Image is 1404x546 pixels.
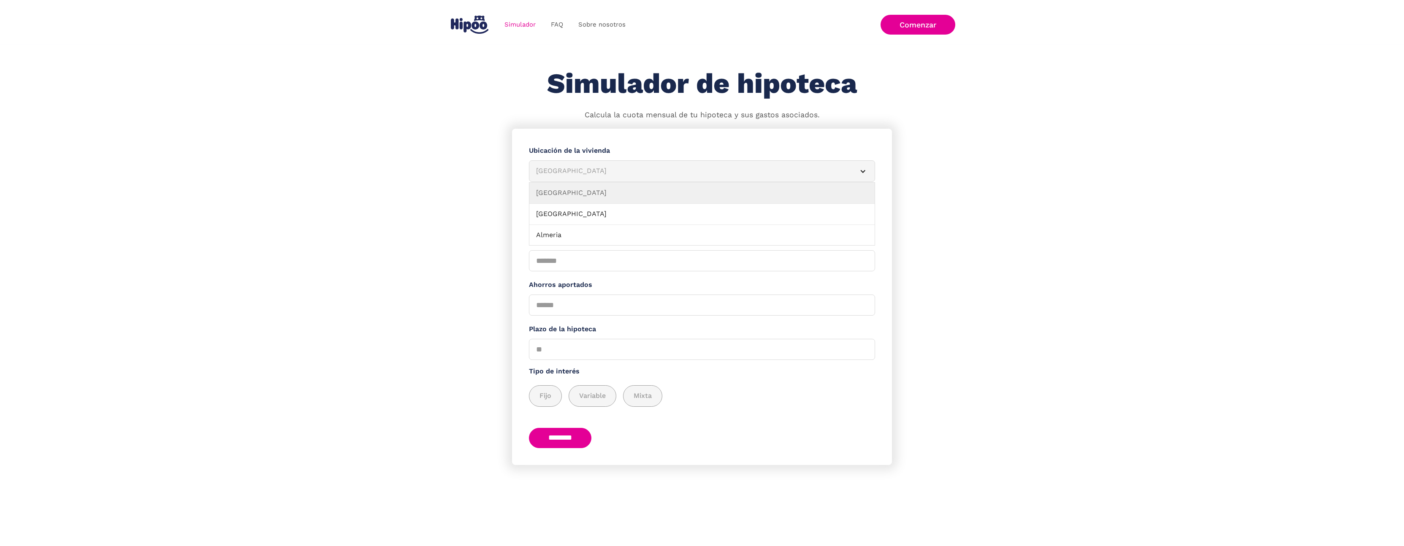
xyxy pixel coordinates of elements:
[571,16,633,33] a: Sobre nosotros
[579,391,606,401] span: Variable
[543,16,571,33] a: FAQ
[529,280,875,290] label: Ahorros aportados
[449,12,490,37] a: home
[529,182,875,246] nav: [GEOGRAPHIC_DATA]
[529,385,875,407] div: add_description_here
[585,110,820,121] p: Calcula la cuota mensual de tu hipoteca y sus gastos asociados.
[529,204,875,225] a: [GEOGRAPHIC_DATA]
[529,366,875,377] label: Tipo de interés
[529,324,875,335] label: Plazo de la hipoteca
[529,183,875,204] a: [GEOGRAPHIC_DATA]
[529,225,875,246] a: Almeria
[529,160,875,182] article: [GEOGRAPHIC_DATA]
[536,166,848,176] div: [GEOGRAPHIC_DATA]
[497,16,543,33] a: Simulador
[539,391,551,401] span: Fijo
[881,15,955,35] a: Comenzar
[512,129,892,465] form: Simulador Form
[634,391,652,401] span: Mixta
[529,146,875,156] label: Ubicación de la vivienda
[547,68,857,99] h1: Simulador de hipoteca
